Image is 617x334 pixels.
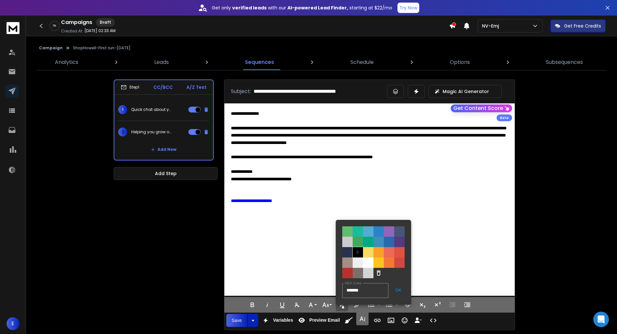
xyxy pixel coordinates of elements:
button: Increase Indent (Ctrl+]) [461,298,473,311]
p: Subsequences [546,58,583,66]
button: Get Content Score [451,104,512,112]
button: Clear Formatting [291,298,303,311]
button: Magic AI Generator [429,85,502,98]
a: Analytics [51,54,82,70]
div: Draft [96,18,115,27]
button: Emoticons [398,314,411,327]
p: Sequences [245,58,274,66]
span:  [353,247,363,257]
button: E [6,317,19,330]
p: Magic AI Generator [443,88,489,95]
button: Ordered List [376,298,382,311]
strong: verified leads [232,5,267,11]
button: Decrease Indent (Ctrl+[) [446,298,459,311]
p: CC/BCC [153,84,173,90]
button: Try Now [397,3,419,13]
button: Italic (Ctrl+I) [261,298,273,311]
button: Ordered List [365,298,377,311]
div: Open Intercom Messenger [593,312,609,327]
a: Subsequences [542,54,587,70]
button: Font Size [321,298,333,311]
button: Campaign [39,45,63,51]
button: Variables [259,314,295,327]
button: Preview Email [296,314,341,327]
button: Add Step [114,167,218,180]
a: Schedule [346,54,378,70]
button: OK [392,284,405,297]
h1: Campaigns [61,18,92,26]
p: Leads [154,58,169,66]
button: Insert Unsubscribe Link [412,314,424,327]
span: 1 [118,105,127,114]
li: Step1CC/BCCA/Z Test1Quick chat about your Amazon growth goals?2Helping you grow on Amazon, withou... [114,79,214,161]
span: 2 [118,127,127,137]
button: Save [226,314,247,327]
p: Quick chat about your Amazon growth goals? [131,107,173,112]
p: Analytics [55,58,78,66]
button: Underline (Ctrl+U) [276,298,288,311]
p: NV-Emj [482,23,501,29]
p: Get Free Credits [564,23,601,29]
button: Insert Image (Ctrl+P) [385,314,397,327]
p: Schedule [350,58,374,66]
div: Step 1 [121,84,139,90]
button: Subscript [416,298,429,311]
img: logo [6,22,19,34]
p: Get only with our starting at $22/mo [212,5,392,11]
button: Add New [146,143,182,156]
p: [DATE] 02:33 AM [84,28,116,33]
button: Font Family [306,298,318,311]
p: ShopHowell-First run-[DATE] [73,45,131,51]
button: Insert Link (Ctrl+K) [371,314,384,327]
p: Options [450,58,470,66]
a: Options [446,54,474,70]
button: Code View [427,314,439,327]
strong: AI-powered Lead Finder, [287,5,348,11]
div: Beta [497,114,512,121]
span: Variables [272,317,295,323]
button: Bold (Ctrl+B) [246,298,258,311]
span: Preview Email [308,317,341,323]
button: Strikethrough (Ctrl+S) [401,298,414,311]
button: Unordered List [383,298,395,311]
p: Try Now [399,5,417,11]
p: A/Z Test [186,84,207,90]
button: Get Free Credits [550,19,606,32]
a: Sequences [241,54,278,70]
p: 0 % [53,24,56,28]
p: Helping you grow on Amazon, without the overwhelm [131,129,173,135]
label: HEX Color [344,281,363,285]
button: Unordered List [394,298,399,311]
p: Created At: [61,29,83,34]
p: Subject: [231,88,251,95]
a: Leads [150,54,173,70]
button: Superscript [431,298,444,311]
